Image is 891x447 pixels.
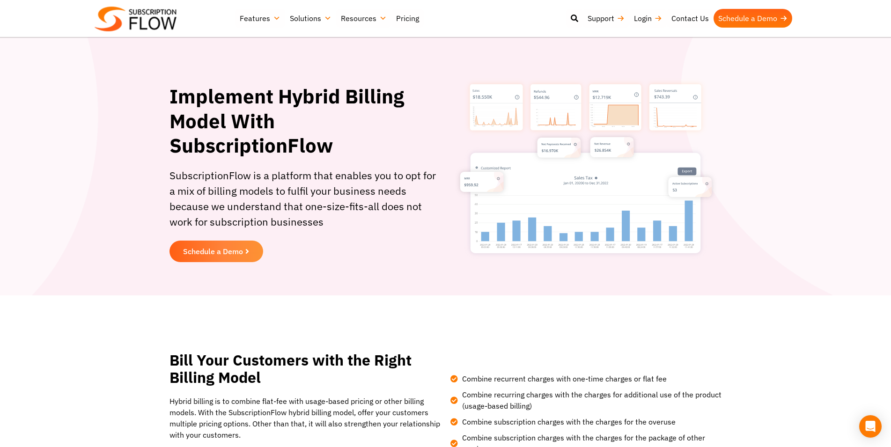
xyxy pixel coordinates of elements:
[285,9,336,28] a: Solutions
[169,168,441,229] p: SubscriptionFlow is a platform that enables you to opt for a mix of billing models to fulfil your...
[235,9,285,28] a: Features
[859,415,882,438] div: Open Intercom Messenger
[169,84,441,158] h1: Implement Hybrid Billing Model With SubscriptionFlow
[95,7,177,31] img: Subscriptionflow
[460,416,676,427] span: Combine subscription charges with the charges for the overuse
[629,9,667,28] a: Login
[336,9,391,28] a: Resources
[583,9,629,28] a: Support
[714,9,792,28] a: Schedule a Demo
[460,389,722,411] span: Combine recurring charges with the charges for additional use of the product (usage-based billing)
[169,241,263,262] a: Schedule a Demo
[667,9,714,28] a: Contact Us
[460,373,667,384] span: Combine recurrent charges with one-time charges or flat fee
[391,9,424,28] a: Pricing
[169,352,415,386] h2: Bill Your Customers with the Right Billing Model
[183,248,243,255] span: Schedule a Demo
[455,75,717,263] img: Subscription Box Billing
[169,396,441,440] p: Hybrid billing is to combine flat-fee with usage-based pricing or other billing models. With the ...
